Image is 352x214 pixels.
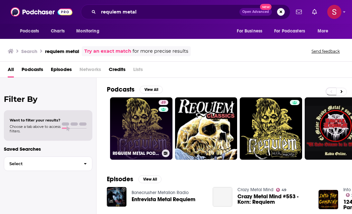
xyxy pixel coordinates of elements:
span: Select [4,162,79,166]
a: Crazy Metal Mind [237,187,273,192]
a: Try an exact match [84,48,131,55]
img: User Profile [327,5,341,19]
h3: requiem metal [45,48,79,54]
button: Select [4,156,92,171]
button: Send feedback [310,49,342,54]
button: open menu [15,25,47,37]
span: 49 [161,100,166,106]
a: 49 [159,100,168,105]
button: View All [140,86,163,94]
button: View All [138,175,162,183]
a: Bonecrusher Metalion Radio [132,190,189,195]
span: Open Advanced [242,10,269,13]
a: PodcastsView All [107,85,163,94]
input: Search podcasts, credits, & more... [98,7,239,17]
span: Charts [51,27,65,36]
span: Choose a tab above to access filters. [10,124,60,133]
span: for more precise results [133,48,188,55]
a: 49REQUIEM METAL PODCAST [110,97,172,160]
a: All [8,64,14,77]
a: Charts [47,25,69,37]
button: open menu [313,25,337,37]
a: Entrevista Metal Requiem [132,197,195,202]
a: EpisodesView All [107,175,162,183]
span: Networks [79,64,101,77]
h2: Filter By [4,94,92,104]
a: Show notifications dropdown [310,6,320,17]
span: Podcasts [20,27,39,36]
img: Entrevista Metal Requiem [107,187,126,207]
a: 49 [276,188,287,192]
span: Want to filter your results? [10,118,60,122]
a: Crazy Metal Mind #553 - Korn: Requiem [213,187,232,207]
a: Credits [109,64,125,77]
span: More [318,27,329,36]
button: Open AdvancedNew [239,8,272,16]
h3: Search [21,48,37,54]
button: open menu [232,25,270,37]
img: Podchaser - Follow, Share and Rate Podcasts [11,6,72,18]
button: Show profile menu [327,5,341,19]
span: For Business [237,27,262,36]
h3: REQUIEM METAL PODCAST [113,151,159,156]
a: Podcasts [22,64,43,77]
button: open menu [270,25,314,37]
span: Lists [133,64,143,77]
span: New [260,4,272,10]
span: Logged in as stephanie85546 [327,5,341,19]
div: Search podcasts, credits, & more... [81,4,290,19]
a: Crazy Metal Mind #553 - Korn: Requiem [237,194,311,205]
span: For Podcasters [274,27,305,36]
a: Show notifications dropdown [293,6,304,17]
button: open menu [72,25,107,37]
h2: Episodes [107,175,133,183]
h2: Podcasts [107,85,134,94]
span: Monitoring [76,27,99,36]
a: Episodes [51,64,72,77]
p: Saved Searches [4,146,92,152]
span: 49 [282,189,286,192]
img: 124. Death Discography Part 5 with Richard Christy (Ex. Death) & Jason Hundey (Requiem Metal Podc... [319,190,338,210]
